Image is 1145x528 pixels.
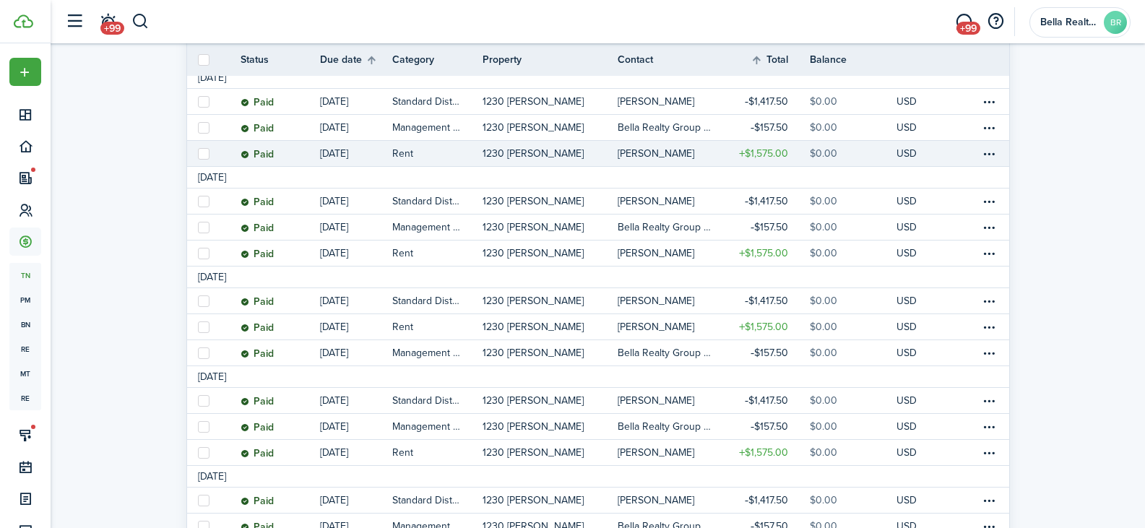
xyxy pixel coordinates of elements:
status: Paid [241,248,274,260]
table-amount-title: $157.50 [751,220,788,235]
a: 1230 [PERSON_NAME] [483,115,618,140]
table-amount-title: $1,417.50 [745,493,788,508]
a: $0.00 [810,388,896,413]
a: USD [896,314,936,339]
a: [PERSON_NAME] [618,488,723,513]
table-info-title: Standard Distribution [392,293,461,308]
th: Category [392,52,483,67]
a: Paid [241,89,320,114]
a: Messaging [950,4,977,40]
table-profile-info-text: Bella Realty Group Property Management [618,347,714,359]
table-info-title: Standard Distribution [392,393,461,408]
a: $1,417.50 [723,288,810,313]
p: [DATE] [320,94,348,109]
p: [DATE] [320,319,348,334]
a: Management fees [392,340,483,365]
a: 1230 [PERSON_NAME] [483,189,618,214]
p: 1230 [PERSON_NAME] [483,393,584,408]
a: [DATE] [320,314,392,339]
a: 1230 [PERSON_NAME] [483,488,618,513]
p: 1230 [PERSON_NAME] [483,220,584,235]
a: Rent [392,141,483,166]
a: pm [9,287,41,312]
a: USD [896,388,936,413]
p: USD [896,419,917,434]
a: Bella Realty Group Property Management [618,414,723,439]
table-amount-title: $157.50 [751,120,788,135]
img: TenantCloud [14,14,33,28]
a: Management fees [392,215,483,240]
table-info-title: Standard Distribution [392,94,461,109]
status: Paid [241,123,274,134]
p: [DATE] [320,345,348,360]
a: Paid [241,488,320,513]
table-info-title: Rent [392,246,413,261]
p: 1230 [PERSON_NAME] [483,146,584,161]
a: $0.00 [810,488,896,513]
p: USD [896,393,917,408]
a: $1,575.00 [723,440,810,465]
span: re [9,337,41,361]
a: $0.00 [810,241,896,266]
a: Standard Distribution [392,488,483,513]
table-info-title: Rent [392,319,413,334]
th: Balance [810,52,896,67]
status: Paid [241,97,274,108]
p: [DATE] [320,293,348,308]
p: [DATE] [320,194,348,209]
a: $0.00 [810,189,896,214]
span: tn [9,263,41,287]
a: Notifications [94,4,121,40]
table-profile-info-text: [PERSON_NAME] [618,295,694,307]
table-amount-title: $1,575.00 [739,246,788,261]
status: Paid [241,296,274,308]
status: Paid [241,422,274,433]
a: 1230 [PERSON_NAME] [483,288,618,313]
p: USD [896,120,917,135]
table-profile-info-text: [PERSON_NAME] [618,395,694,407]
table-amount-description: $0.00 [810,220,837,235]
table-info-title: Standard Distribution [392,493,461,508]
table-amount-title: $1,417.50 [745,94,788,109]
p: USD [896,246,917,261]
td: [DATE] [187,269,237,285]
a: Standard Distribution [392,388,483,413]
a: $157.50 [723,215,810,240]
table-info-title: Rent [392,146,413,161]
a: $0.00 [810,141,896,166]
a: Paid [241,189,320,214]
a: [PERSON_NAME] [618,241,723,266]
a: [PERSON_NAME] [618,141,723,166]
a: USD [896,241,936,266]
a: [PERSON_NAME] [618,314,723,339]
a: $1,417.50 [723,488,810,513]
a: 1230 [PERSON_NAME] [483,314,618,339]
a: $0.00 [810,314,896,339]
a: Paid [241,340,320,365]
p: 1230 [PERSON_NAME] [483,445,584,460]
a: Bella Realty Group Property Management [618,215,723,240]
p: 1230 [PERSON_NAME] [483,319,584,334]
button: Open sidebar [61,8,88,35]
p: [DATE] [320,246,348,261]
table-amount-description: $0.00 [810,194,837,209]
a: $1,575.00 [723,141,810,166]
p: USD [896,445,917,460]
span: mt [9,361,41,386]
p: USD [896,293,917,308]
a: bn [9,312,41,337]
a: Rent [392,440,483,465]
table-profile-info-text: [PERSON_NAME] [618,321,694,333]
table-amount-description: $0.00 [810,345,837,360]
button: Open menu [9,58,41,86]
th: Status [241,52,320,67]
th: Sort [751,51,810,69]
span: +99 [100,22,124,35]
p: USD [896,194,917,209]
a: [DATE] [320,414,392,439]
a: 1230 [PERSON_NAME] [483,215,618,240]
a: USD [896,288,936,313]
a: $0.00 [810,340,896,365]
th: Contact [618,52,723,67]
